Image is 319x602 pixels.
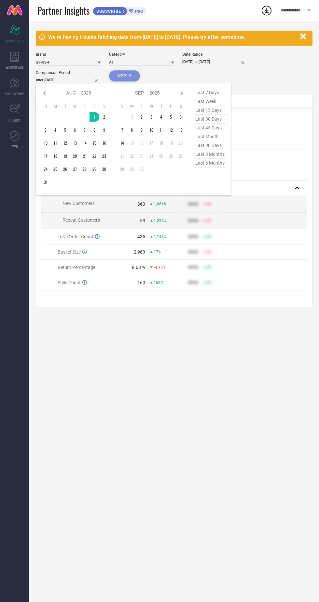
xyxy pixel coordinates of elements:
[133,9,143,14] span: PRO
[178,89,186,97] div: Next month
[41,177,50,187] td: Sun Aug 31 2025
[137,201,145,207] div: 360
[117,138,127,148] td: Sun Sep 14 2025
[166,138,176,148] td: Fri Sep 19 2025
[166,104,176,109] th: Friday
[156,151,166,161] td: Thu Sep 25 2025
[70,104,80,109] th: Wednesday
[41,104,50,109] th: Sunday
[194,115,226,124] span: last 30 days
[194,97,226,106] span: last week
[156,125,166,135] td: Thu Sep 11 2025
[99,164,109,174] td: Sat Aug 30 2025
[146,112,156,122] td: Wed Sep 03 2025
[36,52,101,57] div: Brand
[194,106,226,115] span: last 15 days
[207,202,211,206] span: 50
[90,138,99,148] td: Fri Aug 15 2025
[137,138,146,148] td: Tue Sep 16 2025
[207,234,211,239] span: 50
[146,151,156,161] td: Wed Sep 24 2025
[99,151,109,161] td: Sat Aug 23 2025
[41,125,50,135] td: Sun Aug 03 2025
[188,249,198,255] div: 9999
[70,125,80,135] td: Wed Aug 06 2025
[156,138,166,148] td: Thu Sep 18 2025
[90,151,99,161] td: Fri Aug 22 2025
[60,138,70,148] td: Tue Aug 12 2025
[166,151,176,161] td: Fri Sep 26 2025
[6,65,24,70] span: WORKSPACE
[154,202,167,206] span: 1,061%
[176,138,186,148] td: Sat Sep 20 2025
[146,125,156,135] td: Wed Sep 10 2025
[62,217,100,223] span: Repeat Customers
[60,125,70,135] td: Tue Aug 05 2025
[188,201,198,207] div: 9999
[182,52,247,57] div: Date Range
[137,104,146,109] th: Tuesday
[109,52,174,57] div: Category
[70,164,80,174] td: Wed Aug 27 2025
[194,150,226,159] span: last 3 months
[207,250,211,254] span: 50
[166,125,176,135] td: Fri Sep 12 2025
[156,104,166,109] th: Thursday
[194,88,226,97] span: last 7 days
[58,265,95,270] span: Return Percentage
[154,218,167,223] span: 1,225%
[207,265,211,270] span: 50
[140,218,145,223] div: 53
[36,77,101,83] input: Select comparison period
[134,249,145,255] div: 2,983
[194,141,226,150] span: last 90 days
[99,112,109,122] td: Sat Aug 02 2025
[80,104,90,109] th: Thursday
[58,280,81,285] span: Style Count
[41,89,49,97] div: Previous month
[154,234,167,239] span: 1,143%
[127,125,137,135] td: Mon Sep 08 2025
[5,91,25,96] span: SUGGESTIONS
[176,104,186,109] th: Saturday
[80,151,90,161] td: Thu Aug 21 2025
[90,104,99,109] th: Friday
[37,4,90,17] span: Partner Insights
[99,104,109,109] th: Saturday
[127,138,137,148] td: Mon Sep 15 2025
[36,70,101,75] div: Comparison Period
[80,138,90,148] td: Thu Aug 14 2025
[137,151,146,161] td: Tue Sep 23 2025
[127,112,137,122] td: Mon Sep 01 2025
[137,125,146,135] td: Tue Sep 09 2025
[127,104,137,109] th: Monday
[137,112,146,122] td: Tue Sep 02 2025
[166,112,176,122] td: Fri Sep 05 2025
[80,164,90,174] td: Thu Aug 28 2025
[188,234,198,239] div: 9999
[188,218,198,223] div: 9999
[194,159,226,168] span: last 6 months
[60,151,70,161] td: Tue Aug 19 2025
[93,5,146,16] a: SUBSCRIBEPRO
[9,118,20,123] span: TRENDS
[207,280,211,285] span: 50
[194,124,226,132] span: last 45 days
[117,104,127,109] th: Sunday
[50,138,60,148] td: Mon Aug 11 2025
[132,265,145,270] div: 8.68 %
[156,112,166,122] td: Thu Sep 04 2025
[41,164,50,174] td: Sun Aug 24 2025
[60,164,70,174] td: Tue Aug 26 2025
[182,58,247,65] input: Select date range
[41,138,50,148] td: Sun Aug 10 2025
[117,164,127,174] td: Sun Sep 28 2025
[12,144,18,149] span: FWD
[58,249,81,255] span: Basket Size
[50,104,60,109] th: Monday
[261,5,272,16] div: Open download list
[146,104,156,109] th: Wednesday
[137,234,145,239] div: 435
[117,151,127,161] td: Sun Sep 21 2025
[50,164,60,174] td: Mon Aug 25 2025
